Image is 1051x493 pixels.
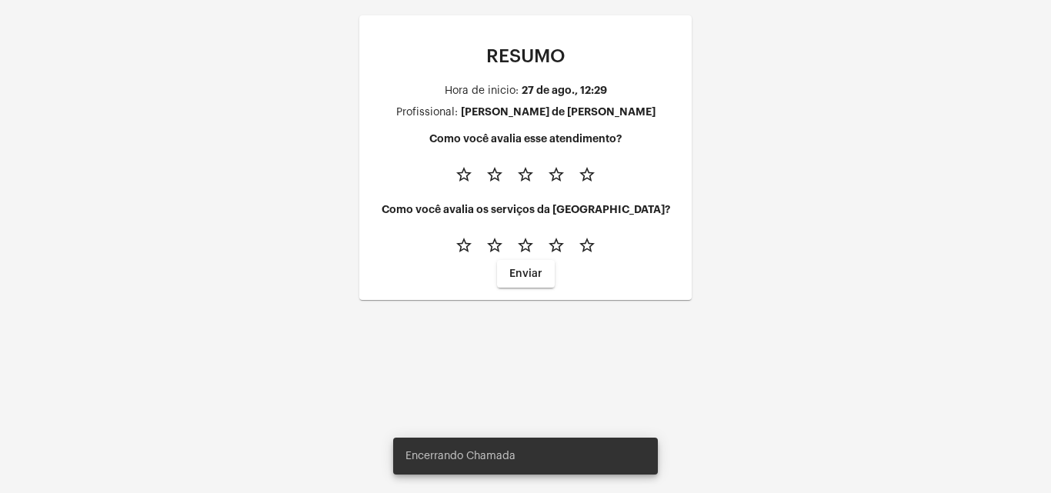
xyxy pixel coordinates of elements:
[547,236,566,255] mat-icon: star_border
[372,133,679,145] h4: Como você avalia esse atendimento?
[372,204,679,215] h4: Como você avalia os serviços da [GEOGRAPHIC_DATA]?
[455,165,473,184] mat-icon: star_border
[396,107,458,118] div: Profissional:
[485,236,504,255] mat-icon: star_border
[455,236,473,255] mat-icon: star_border
[516,165,535,184] mat-icon: star_border
[497,260,555,288] button: Enviar
[461,106,656,118] div: [PERSON_NAME] de [PERSON_NAME]
[445,85,519,97] div: Hora de inicio:
[578,236,596,255] mat-icon: star_border
[578,165,596,184] mat-icon: star_border
[372,46,679,66] p: RESUMO
[509,268,542,279] span: Enviar
[547,165,566,184] mat-icon: star_border
[405,448,515,464] span: Encerrando Chamada
[522,85,607,96] div: 27 de ago., 12:29
[516,236,535,255] mat-icon: star_border
[485,165,504,184] mat-icon: star_border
